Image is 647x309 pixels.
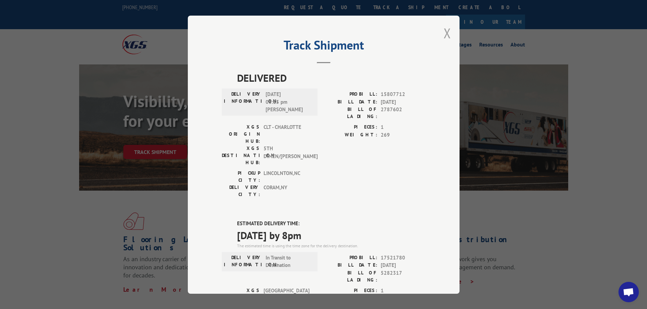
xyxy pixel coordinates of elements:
label: DELIVERY INFORMATION: [224,91,262,114]
span: 17521780 [381,254,426,262]
span: 5TH DIMEN/[PERSON_NAME] [264,145,309,166]
span: [DATE] 03:15 pm [PERSON_NAME] [266,91,311,114]
span: 1 [381,123,426,131]
label: PIECES: [324,123,377,131]
label: ESTIMATED DELIVERY TIME: [237,220,426,228]
label: BILL DATE: [324,98,377,106]
span: CLT - CHARLOTTE [264,123,309,145]
label: BILL DATE: [324,262,377,269]
span: 2787602 [381,106,426,120]
div: Open chat [618,282,639,302]
label: XGS ORIGIN HUB: [222,123,260,145]
label: BILL OF LADING: [324,106,377,120]
label: XGS DESTINATION HUB: [222,145,260,166]
span: CORAM , NY [264,184,309,198]
label: WEIGHT: [324,131,377,139]
label: DELIVERY CITY: [222,184,260,198]
label: PICKUP CITY: [222,170,260,184]
h2: Track Shipment [222,40,426,53]
span: [DATE] by 8pm [237,227,426,243]
div: The estimated time is using the time zone for the delivery destination. [237,243,426,249]
span: 15807712 [381,91,426,98]
label: BILL OF LADING: [324,269,377,283]
label: PROBILL: [324,91,377,98]
span: LINCOLNTON , NC [264,170,309,184]
button: Close modal [444,24,451,42]
span: [DATE] [381,98,426,106]
label: PROBILL: [324,254,377,262]
span: DELIVERED [237,70,426,85]
span: In Transit to Destination [266,254,311,269]
label: DELIVERY INFORMATION: [224,254,262,269]
span: 5282317 [381,269,426,283]
span: [DATE] [381,262,426,269]
span: 1 [381,287,426,294]
label: XGS ORIGIN HUB: [222,287,260,308]
label: PIECES: [324,287,377,294]
span: [GEOGRAPHIC_DATA] [264,287,309,308]
span: 269 [381,131,426,139]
